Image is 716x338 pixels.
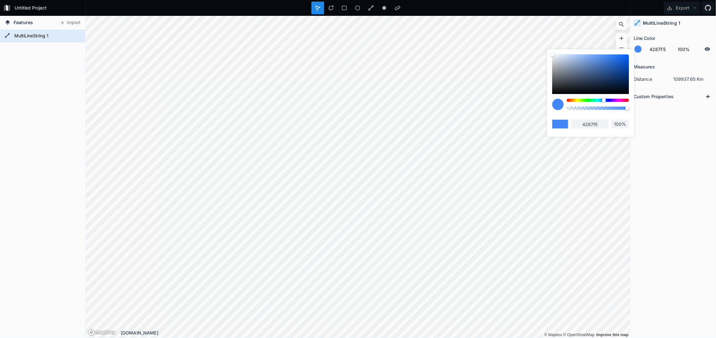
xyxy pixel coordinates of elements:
[634,92,674,101] h2: Custom Properties
[14,19,33,26] span: Features
[634,62,655,72] h2: Measures
[596,333,629,337] a: Map feedback
[121,329,630,336] div: [DOMAIN_NAME]
[56,18,84,28] button: Import
[544,333,562,337] a: Mapbox
[673,76,713,82] dd: 109937.65 Km
[634,33,655,43] h2: Line Color
[88,329,116,336] a: Mapbox logo
[634,76,673,82] dt: distance
[664,2,700,14] button: Export
[643,20,680,26] h4: MultiLineString 1
[563,333,595,337] a: OpenStreetMap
